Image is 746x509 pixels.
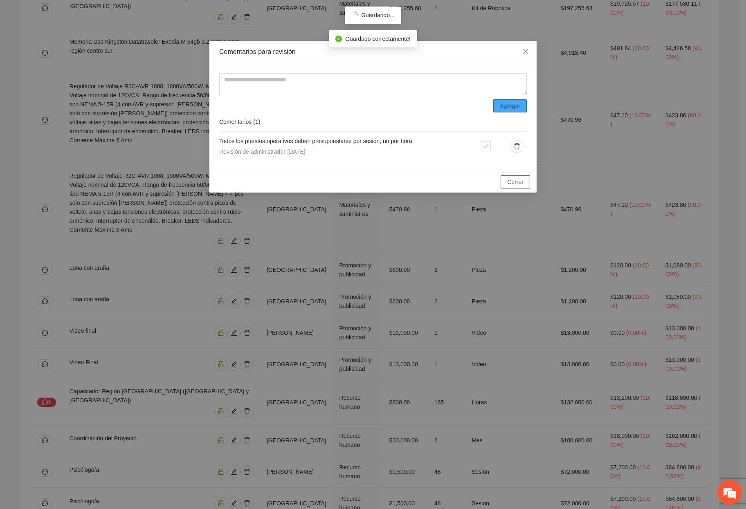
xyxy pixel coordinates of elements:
textarea: Escriba su mensaje y pulse “Intro” [4,223,156,252]
div: Comentarios para revisión [219,47,527,56]
button: check [481,141,491,151]
span: check-circle [335,36,342,42]
button: Close [515,41,537,63]
span: Comentarios ( 1 ) [219,119,260,125]
span: loading [351,11,359,19]
span: Revisión de administrador - [DATE] [219,148,306,155]
span: delete [511,143,523,150]
div: Minimizar ventana de chat en vivo [134,4,154,24]
button: delete [510,140,524,153]
button: Cerrar [501,175,530,188]
span: Todos los puestos operativos deben presupuestarse por sesión, no por hora. [219,138,414,144]
button: Agregar [493,99,527,112]
span: close [522,48,529,55]
span: Estamos en línea. [47,109,113,192]
span: Cerrar [507,177,524,186]
span: check [481,144,490,149]
span: Guardado correctamente! [345,36,411,42]
span: Guardando... [361,12,395,18]
span: Agregar [500,101,520,110]
div: Chatee con nosotros ahora [43,42,137,52]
